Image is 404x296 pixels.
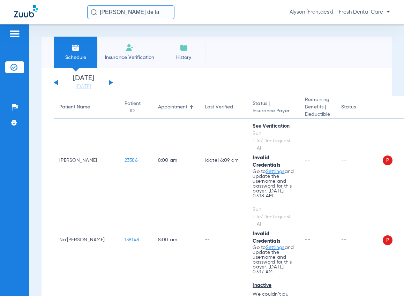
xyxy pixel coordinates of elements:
td: -- [336,119,383,202]
span: Invalid Credentials [253,232,280,244]
td: [DATE] 6:09 AM [199,119,247,202]
div: Appointment [158,104,187,111]
img: Manual Insurance Verification [126,44,134,52]
p: Go to and update the username and password for this payer. [DATE] 03:18 AM. [253,169,294,198]
span: Insurance Verification [103,54,157,61]
span: P [383,235,392,245]
div: Patient ID [125,100,147,115]
div: Sun Life/Dentaquest - AI [253,206,294,228]
p: Go to and update the username and password for this payer. [DATE] 03:17 AM. [253,245,294,274]
div: Appointment [158,104,194,111]
div: Inactive [253,282,294,289]
img: History [180,44,188,52]
span: Schedule [59,54,92,61]
img: Schedule [72,44,80,52]
td: 8:00 AM [152,119,199,202]
span: Alyson (Frontdesk) - Fresh Dental Care [290,9,390,16]
img: hamburger-icon [9,30,20,38]
td: -- [336,202,383,278]
li: [DATE] [62,75,104,90]
span: P [383,155,392,165]
img: Search Icon [91,9,97,15]
div: Patient Name [59,104,113,111]
span: -- [305,158,310,163]
div: Patient Name [59,104,90,111]
span: History [167,54,200,61]
span: Insurance Payer [253,107,294,115]
span: -- [305,237,310,242]
td: [PERSON_NAME] [54,119,119,202]
img: Zuub Logo [14,5,38,17]
td: Na'[PERSON_NAME] [54,202,119,278]
div: See Verification [253,123,294,130]
a: [DATE] [62,83,104,90]
a: Settings [266,245,285,250]
span: Deductible [305,111,330,118]
div: Last Verified [205,104,242,111]
iframe: Chat Widget [369,263,404,296]
a: Settings [266,169,285,174]
td: -- [199,202,247,278]
th: Status [336,96,383,119]
span: 138148 [125,237,140,242]
div: Sun Life/Dentaquest - AI [253,130,294,152]
input: Search for patients [87,5,174,19]
span: 23386 [125,158,137,163]
th: Status | [247,96,299,119]
td: 8:00 AM [152,202,199,278]
span: Invalid Credentials [253,155,280,168]
th: Remaining Benefits | [299,96,336,119]
div: Patient ID [125,100,141,115]
div: Last Verified [205,104,233,111]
